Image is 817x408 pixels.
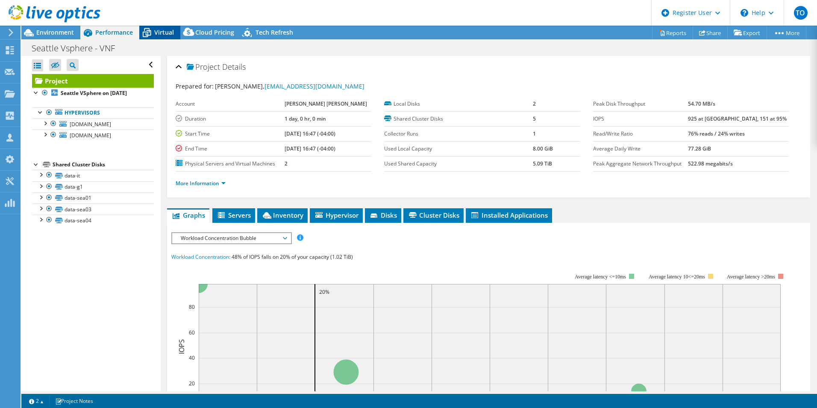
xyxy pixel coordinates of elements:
b: 54.70 MB/s [688,100,715,107]
span: TO [794,6,808,20]
text: 20% [319,288,329,296]
span: [PERSON_NAME], [215,82,364,90]
span: [DOMAIN_NAME] [70,132,111,139]
a: data-sea01 [32,192,154,204]
span: Workload Concentration Bubble [176,233,286,243]
text: Average latency >20ms [727,274,775,280]
b: 2 [533,100,536,107]
label: Physical Servers and Virtual Machines [176,160,285,168]
b: 5 [533,115,536,122]
span: Hypervisor [314,211,359,219]
a: data-g1 [32,181,154,192]
label: Collector Runs [384,130,533,138]
a: data-sea03 [32,204,154,215]
span: Workload Concentration: [171,253,230,260]
b: [DATE] 16:47 (-04:00) [285,130,335,137]
b: Seattle VSphere on [DATE] [61,89,127,97]
text: 60 [189,329,195,336]
label: Used Local Capacity [384,145,533,153]
b: 1 day, 0 hr, 0 min [285,115,326,122]
span: Servers [217,211,251,219]
span: Virtual [154,28,174,36]
label: IOPS [593,115,688,123]
b: 1 [533,130,536,137]
span: Graphs [171,211,205,219]
text: 80 [189,303,195,310]
a: Share [693,26,728,39]
a: data-sea04 [32,215,154,226]
a: Project Notes [49,396,99,406]
svg: \n [741,9,748,17]
label: Average Daily Write [593,145,688,153]
label: Shared Cluster Disks [384,115,533,123]
tspan: Average latency <=10ms [575,274,626,280]
a: [DOMAIN_NAME] [32,118,154,130]
text: 20 [189,380,195,387]
a: Export [727,26,767,39]
a: Reports [652,26,693,39]
b: 8.00 GiB [533,145,553,152]
span: 48% of IOPS falls on 20% of your capacity (1.02 TiB) [232,253,353,260]
label: Read/Write Ratio [593,130,688,138]
b: 2 [285,160,288,167]
a: [EMAIL_ADDRESS][DOMAIN_NAME] [264,82,364,90]
a: 2 [23,396,50,406]
span: [DOMAIN_NAME] [70,121,111,128]
a: Project [32,74,154,88]
a: More Information [176,180,226,187]
a: [DOMAIN_NAME] [32,130,154,141]
a: More [767,26,806,39]
b: 77.28 GiB [688,145,711,152]
text: 40 [189,354,195,361]
b: 925 at [GEOGRAPHIC_DATA], 151 at 95% [688,115,787,122]
b: [DATE] 16:47 (-04:00) [285,145,335,152]
label: Local Disks [384,100,533,108]
span: Environment [36,28,74,36]
tspan: Average latency 10<=20ms [649,274,705,280]
h1: Seattle Vsphere - VNF [28,44,128,53]
span: Tech Refresh [256,28,293,36]
label: Start Time [176,130,285,138]
b: [PERSON_NAME] [PERSON_NAME] [285,100,367,107]
span: Installed Applications [470,211,548,219]
label: Peak Aggregate Network Throughput [593,160,688,168]
label: Prepared for: [176,82,214,90]
div: Shared Cluster Disks [53,160,154,170]
span: Cloud Pricing [195,28,234,36]
label: Peak Disk Throughput [593,100,688,108]
span: Inventory [262,211,303,219]
b: 76% reads / 24% writes [688,130,745,137]
label: Used Shared Capacity [384,160,533,168]
a: Seattle VSphere on [DATE] [32,88,154,99]
label: End Time [176,145,285,153]
span: Cluster Disks [408,211,459,219]
span: Project [187,63,220,71]
label: Duration [176,115,285,123]
b: 522.98 megabits/s [688,160,733,167]
span: Performance [95,28,133,36]
span: Details [222,62,246,72]
span: Disks [369,211,397,219]
b: 5.09 TiB [533,160,552,167]
text: IOPS [177,339,186,354]
label: Account [176,100,285,108]
a: data-it [32,170,154,181]
a: Hypervisors [32,107,154,118]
